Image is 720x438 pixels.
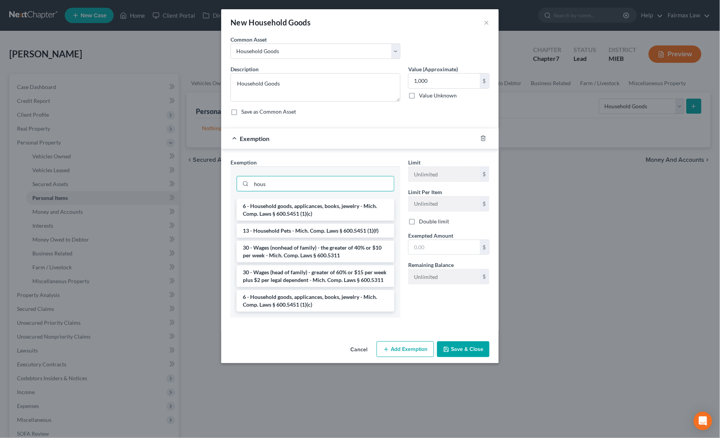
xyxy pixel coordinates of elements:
[408,188,442,196] label: Limit Per Item
[419,92,457,99] label: Value Unknown
[480,167,489,181] div: $
[241,108,296,116] label: Save as Common Asset
[694,412,712,430] div: Open Intercom Messenger
[437,341,490,357] button: Save & Close
[251,176,394,191] input: Search exemption rules...
[344,342,373,357] button: Cancel
[230,66,259,72] span: Description
[480,74,489,88] div: $
[480,240,489,255] div: $
[237,290,394,312] li: 6 - Household goods, applicances, books, jewelry - Mich. Comp. Laws § 600.5451 (1)(c)
[237,241,394,262] li: 30 - Wages (nonhead of family) - the greater of 40% or $10 per week - Mich. Comp. Laws § 600.5311
[237,199,394,221] li: 6 - Household goods, applicances, books, jewelry - Mich. Comp. Laws § 600.5451 (1)(c)
[419,218,449,225] label: Double limit
[480,269,489,284] div: $
[230,17,311,28] div: New Household Goods
[484,18,490,27] button: ×
[408,232,453,239] span: Exempted Amount
[408,65,458,73] label: Value (Approximate)
[409,269,480,284] input: --
[480,196,489,211] div: $
[408,261,454,269] label: Remaining Balance
[237,265,394,287] li: 30 - Wages (head of family) - greater of 60% or $15 per week plus $2 per legal dependent - Mich. ...
[240,135,269,142] span: Exemption
[377,341,434,357] button: Add Exemption
[409,196,480,211] input: --
[408,159,421,166] span: Limit
[409,167,480,181] input: --
[409,74,480,88] input: 0.00
[409,240,480,255] input: 0.00
[230,35,267,44] label: Common Asset
[230,159,257,166] span: Exemption
[237,224,394,238] li: 13 - Household Pets - Mich. Comp. Laws § 600.5451 (1)(f)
